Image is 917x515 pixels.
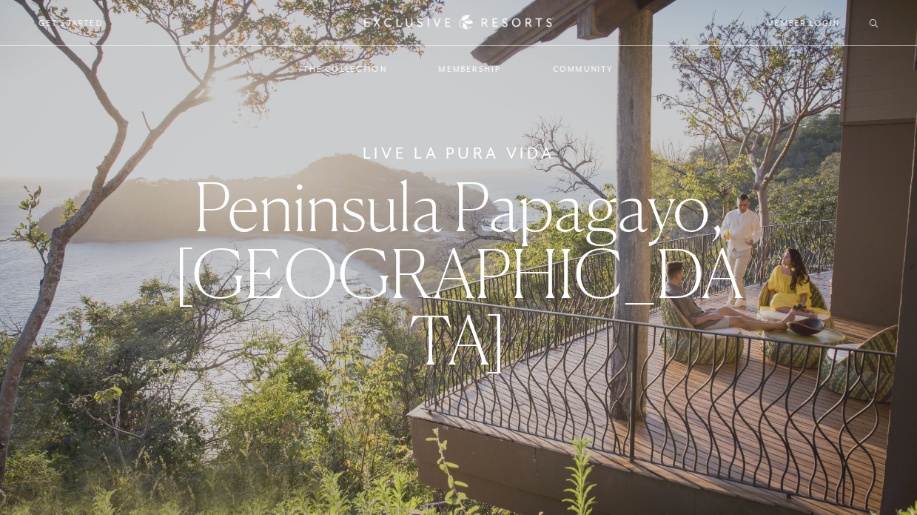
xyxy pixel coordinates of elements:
[38,16,103,30] a: Get Started
[767,16,840,30] a: Member Login
[538,47,628,90] a: Community
[173,166,743,380] span: Peninsula Papagayo, [GEOGRAPHIC_DATA]
[424,47,516,90] a: Membership
[363,142,555,165] h6: Live La Pura Vida
[289,47,402,90] a: The Collection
